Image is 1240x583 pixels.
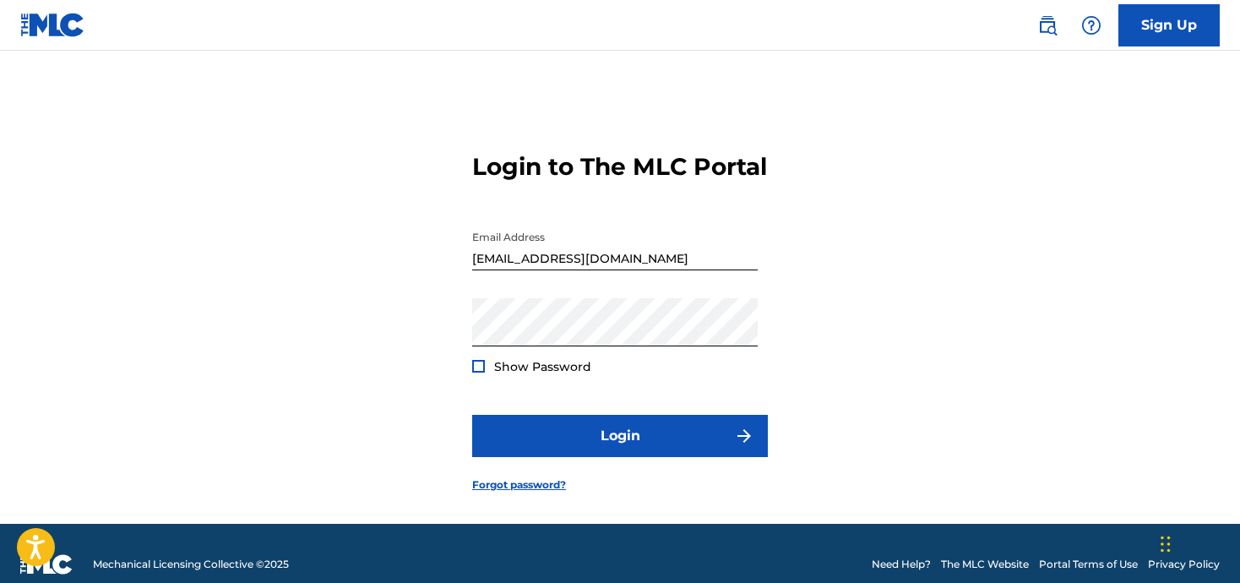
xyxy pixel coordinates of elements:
[472,477,566,493] a: Forgot password?
[1161,519,1171,569] div: Arrastrar
[1081,15,1101,35] img: help
[20,13,85,37] img: MLC Logo
[1031,8,1064,42] a: Public Search
[20,554,73,575] img: logo
[1037,15,1058,35] img: search
[472,415,768,457] button: Login
[872,557,931,572] a: Need Help?
[1039,557,1138,572] a: Portal Terms of Use
[494,359,591,374] span: Show Password
[1148,557,1220,572] a: Privacy Policy
[1156,502,1240,583] iframe: Chat Widget
[93,557,289,572] span: Mechanical Licensing Collective © 2025
[1074,8,1108,42] div: Help
[1118,4,1220,46] a: Sign Up
[734,426,754,446] img: f7272a7cc735f4ea7f67.svg
[472,152,767,182] h3: Login to The MLC Portal
[1156,502,1240,583] div: Widget de chat
[941,557,1029,572] a: The MLC Website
